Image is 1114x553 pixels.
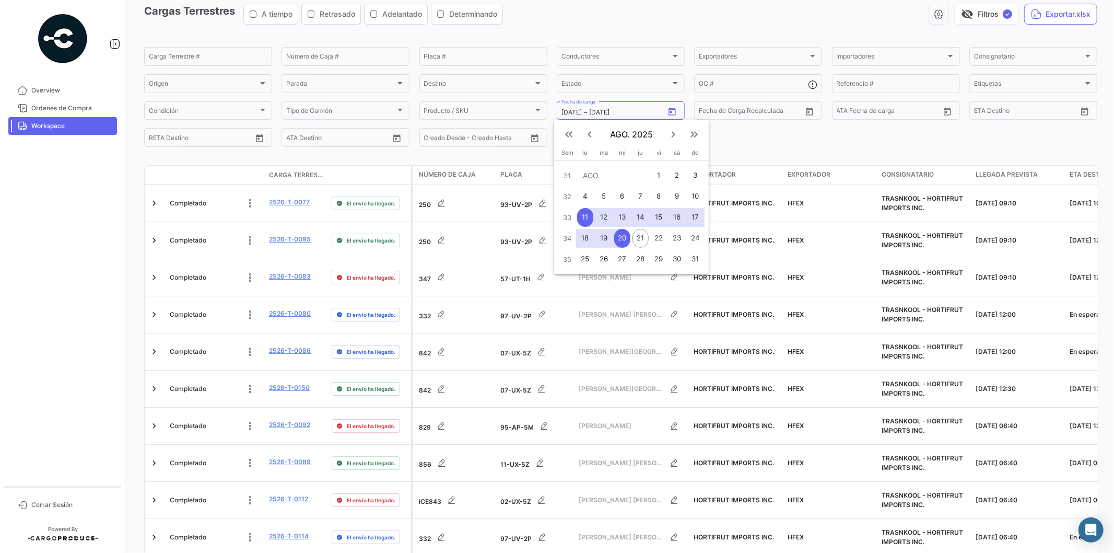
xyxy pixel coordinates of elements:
[576,186,594,207] button: 4 de agosto de 2025
[613,228,631,249] button: 20 de agosto de 2025
[577,187,593,206] div: 4
[631,228,650,249] button: 21 de agosto de 2025
[651,229,667,248] div: 22
[614,250,631,269] div: 27
[651,166,667,185] div: 1
[638,149,643,156] span: ju
[577,208,593,227] div: 11
[558,149,576,160] th: Sem
[558,186,576,207] td: 32
[669,187,685,206] div: 9
[594,249,613,270] button: 26 de agosto de 2025
[632,187,649,206] div: 7
[651,250,667,269] div: 29
[667,128,679,141] mat-icon: keyboard_arrow_right
[558,165,576,186] td: 31
[651,187,667,206] div: 8
[686,249,705,270] button: 31 de agosto de 2025
[669,229,685,248] div: 23
[600,129,663,140] span: AGO. 2025
[577,229,593,248] div: 18
[614,208,631,227] div: 13
[632,229,649,248] div: 21
[614,229,631,248] div: 20
[632,208,649,227] div: 14
[595,229,612,248] div: 19
[576,165,650,186] td: AGO.
[687,187,703,206] div: 10
[583,128,596,141] mat-icon: keyboard_arrow_left
[577,250,593,269] div: 25
[631,186,650,207] button: 7 de agosto de 2025
[558,228,576,249] td: 34
[631,249,650,270] button: 28 de agosto de 2025
[614,187,631,206] div: 6
[632,250,649,269] div: 28
[595,250,612,269] div: 26
[686,228,705,249] button: 24 de agosto de 2025
[600,149,608,156] span: ma
[595,187,612,206] div: 5
[668,207,686,228] button: 16 de agosto de 2025
[594,228,613,249] button: 19 de agosto de 2025
[668,165,686,186] button: 2 de agosto de 2025
[576,249,594,270] button: 25 de agosto de 2025
[669,250,685,269] div: 30
[650,228,668,249] button: 22 de agosto de 2025
[613,207,631,228] button: 13 de agosto de 2025
[595,208,612,227] div: 12
[686,207,705,228] button: 17 de agosto de 2025
[686,186,705,207] button: 10 de agosto de 2025
[668,249,686,270] button: 30 de agosto de 2025
[558,207,576,228] td: 33
[576,228,594,249] button: 18 de agosto de 2025
[650,249,668,270] button: 29 de agosto de 2025
[583,149,588,156] span: lu
[656,149,661,156] span: vi
[687,208,703,227] div: 17
[650,186,668,207] button: 8 de agosto de 2025
[669,208,685,227] div: 16
[594,207,613,228] button: 12 de agosto de 2025
[576,207,594,228] button: 11 de agosto de 2025
[687,166,703,185] div: 3
[650,165,668,186] button: 1 de agosto de 2025
[668,228,686,249] button: 23 de agosto de 2025
[613,249,631,270] button: 27 de agosto de 2025
[668,186,686,207] button: 9 de agosto de 2025
[691,149,699,156] span: do
[631,207,650,228] button: 14 de agosto de 2025
[594,186,613,207] button: 5 de agosto de 2025
[687,229,703,248] div: 24
[688,128,700,141] mat-icon: keyboard_double_arrow_right
[1078,517,1104,543] div: Abrir Intercom Messenger
[650,207,668,228] button: 15 de agosto de 2025
[687,250,703,269] div: 31
[669,166,685,185] div: 2
[558,249,576,270] td: 35
[562,128,575,141] mat-icon: keyboard_double_arrow_left
[686,165,705,186] button: 3 de agosto de 2025
[613,186,631,207] button: 6 de agosto de 2025
[674,149,680,156] span: sá
[619,149,626,156] span: mi
[651,208,667,227] div: 15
